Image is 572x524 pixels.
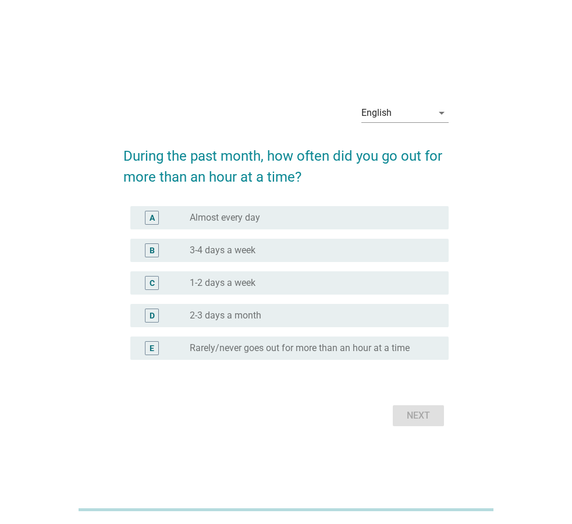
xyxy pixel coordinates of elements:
label: 1-2 days a week [190,277,255,289]
label: 2-3 days a month [190,310,261,321]
label: Almost every day [190,212,260,224]
i: arrow_drop_down [435,106,449,120]
div: E [150,342,154,355]
div: A [150,212,155,224]
h2: During the past month, how often did you go out for more than an hour at a time? [123,134,449,187]
div: English [361,108,392,118]
div: D [150,310,155,322]
label: 3-4 days a week [190,245,255,256]
div: B [150,245,155,257]
label: Rarely/never goes out for more than an hour at a time [190,342,410,354]
div: C [150,277,155,289]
